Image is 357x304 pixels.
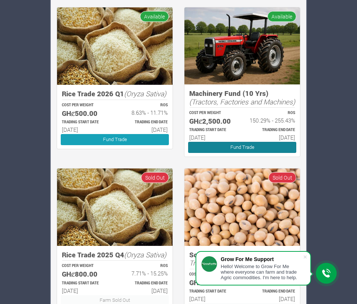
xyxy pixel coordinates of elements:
p: COST PER WEIGHT [62,103,108,108]
p: Estimated Trading Start Date [62,281,108,286]
i: (Soybean Trade) [189,250,294,268]
p: Estimated Trading End Date [121,281,168,286]
h6: [DATE] [121,126,168,133]
p: ROS [121,263,168,269]
p: COST PER WEIGHT [189,272,236,277]
h5: GHȼ500.00 [62,109,108,118]
i: (Tractors, Factories and Machines) [189,97,295,106]
img: growforme image [57,7,173,85]
span: Sold Out [141,172,169,183]
h6: [DATE] [189,134,236,141]
a: Fund Trade [188,142,296,153]
p: Estimated Trading End Date [249,289,295,294]
img: growforme image [57,168,173,246]
img: growforme image [184,168,300,246]
p: Estimated Trading Start Date [62,120,108,125]
span: Available [140,11,169,22]
h6: 7.71% - 15.25% [121,270,168,277]
h6: [DATE] [249,134,295,141]
div: Hello! Welcome to Grow For Me where everyone can farm and trade Agric commodities. I'm here to help. [221,264,303,280]
i: (Oryza Sativa) [124,250,166,259]
img: growforme image [184,7,300,84]
h5: Soybean Trade 2025 Q4 [189,251,295,267]
a: Fund Trade [61,134,169,145]
h5: Rice Trade 2025 Q4 [62,251,168,259]
p: Estimated Trading End Date [249,127,295,133]
h5: GHȼ2,500.00 [189,117,236,126]
div: Grow For Me Support [221,256,303,262]
h6: [DATE] [189,295,236,302]
p: Estimated Trading Start Date [189,127,236,133]
h5: GHȼ500.00 [189,278,236,287]
p: ROS [249,110,295,116]
p: COST PER WEIGHT [189,110,236,116]
h6: [DATE] [62,287,108,294]
span: Sold Out [268,172,296,183]
i: (Oryza Sativa) [124,89,166,98]
p: Estimated Trading End Date [121,120,168,125]
h5: Machinery Fund (10 Yrs) [189,89,295,106]
h6: [DATE] [249,295,295,302]
h6: [DATE] [62,126,108,133]
h5: GHȼ800.00 [62,270,108,278]
h6: 150.29% - 255.43% [249,117,295,124]
p: Estimated Trading Start Date [189,289,236,294]
h6: 8.63% - 11.71% [121,109,168,116]
p: ROS [121,103,168,108]
h6: [DATE] [121,287,168,294]
h5: Rice Trade 2026 Q1 [62,90,168,98]
p: COST PER WEIGHT [62,263,108,269]
span: Available [267,11,296,22]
